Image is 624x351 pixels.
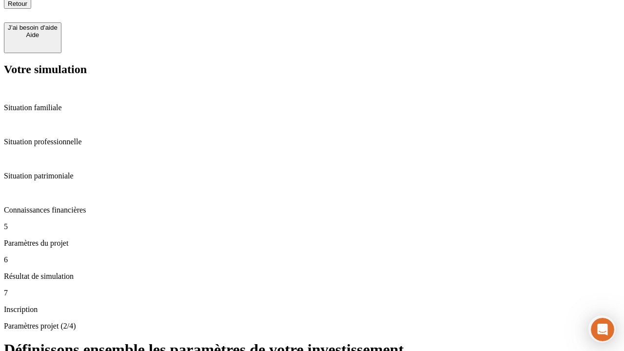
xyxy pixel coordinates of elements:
[4,22,61,53] button: J’ai besoin d'aideAide
[4,63,620,76] h2: Votre simulation
[4,305,620,314] p: Inscription
[4,289,620,297] p: 7
[4,172,620,180] p: Situation patrimoniale
[4,322,620,331] p: Paramètres projet (2/4)
[8,31,58,39] div: Aide
[591,318,614,341] iframe: Intercom live chat
[4,222,620,231] p: 5
[588,315,616,343] iframe: Intercom live chat discovery launcher
[4,272,620,281] p: Résultat de simulation
[4,137,620,146] p: Situation professionnelle
[8,24,58,31] div: J’ai besoin d'aide
[4,239,620,248] p: Paramètres du projet
[4,103,620,112] p: Situation familiale
[4,206,620,214] p: Connaissances financières
[4,255,620,264] p: 6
